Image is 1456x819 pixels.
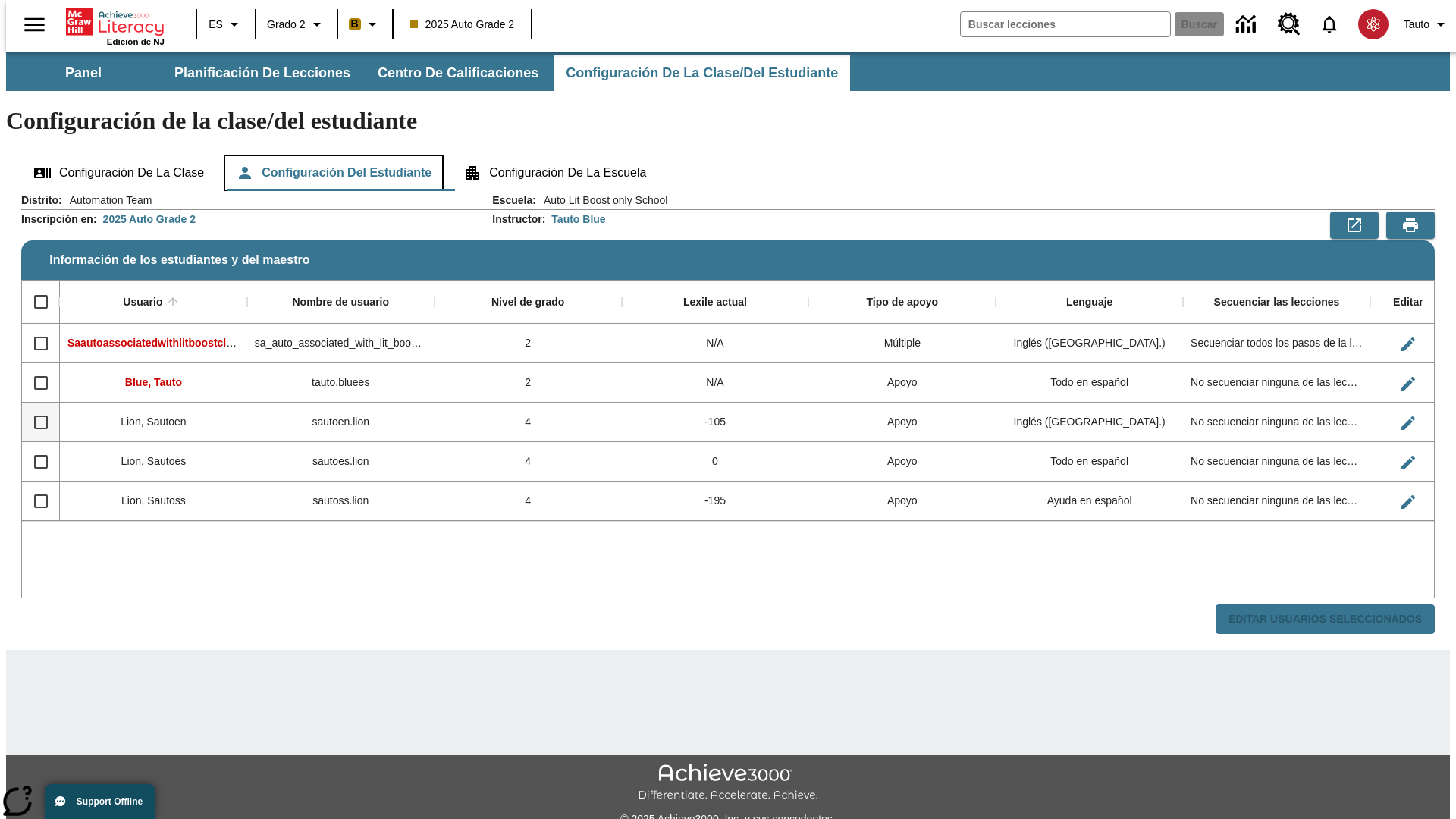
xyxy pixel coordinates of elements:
div: No secuenciar ninguna de las lecciones [1183,403,1370,442]
a: Portada [66,7,165,37]
span: Configuración de la clase/del estudiante [566,64,838,82]
div: Secuenciar todos los pasos de la lección [1183,324,1370,363]
div: sa_auto_associated_with_lit_boost_classes [247,324,435,363]
button: Configuración de la clase [21,155,216,191]
h1: Configuración de la clase/del estudiante [6,107,1450,135]
span: Auto Lit Boost only School [536,193,667,208]
div: N/A [622,324,809,363]
span: Lion, Sautoen [121,416,186,428]
div: No secuenciar ninguna de las lecciones [1183,442,1370,482]
div: Portada [66,5,165,46]
button: Planificación de lecciones [162,55,362,91]
img: Achieve3000 Differentiate Accelerate Achieve [638,764,818,802]
div: Todo en español [996,363,1183,403]
div: Nivel de grado [491,296,564,309]
div: Inglés (EE. UU.) [996,403,1183,442]
span: Grado 2 [267,17,306,33]
div: 4 [435,403,622,442]
button: Editar Usuario [1393,408,1423,438]
div: Múltiple [808,324,996,363]
button: Editar Usuario [1393,487,1423,517]
div: Tipo de apoyo [866,296,938,309]
div: Lenguaje [1066,296,1112,309]
div: Ayuda en español [996,482,1183,521]
span: Blue, Tauto [125,376,182,388]
div: Subbarra de navegación [6,52,1450,91]
span: Panel [65,64,102,82]
button: Centro de calificaciones [366,55,551,91]
span: 2025 Auto Grade 2 [410,17,515,33]
span: Saautoassociatedwithlitboostcl, Saautoassociatedwithlitboostcl [67,337,391,349]
div: Lexile actual [683,296,747,309]
div: 2 [435,363,622,403]
a: Centro de información [1227,4,1269,45]
span: Tauto [1404,17,1429,33]
div: Configuración de la clase/del estudiante [21,155,1435,191]
span: B [351,14,359,33]
h2: Instructor : [492,213,545,226]
div: Subbarra de navegación [6,55,852,91]
input: Buscar campo [961,12,1170,36]
div: tauto.bluees [247,363,435,403]
button: Boost El color de la clase es anaranjado claro. Cambiar el color de la clase. [343,11,388,38]
div: 2025 Auto Grade 2 [103,212,196,227]
div: -195 [622,482,809,521]
div: Información de los estudiantes y del maestro [21,193,1435,635]
div: 4 [435,482,622,521]
span: Centro de calificaciones [378,64,538,82]
div: No secuenciar ninguna de las lecciones [1183,482,1370,521]
div: 0 [622,442,809,482]
span: Edición de NJ [107,37,165,46]
a: Notificaciones [1310,5,1349,44]
button: Exportar a CSV [1330,212,1379,239]
button: Abrir el menú lateral [12,2,57,47]
h2: Distrito : [21,194,62,207]
div: 2 [435,324,622,363]
div: Apoyo [808,363,996,403]
div: 4 [435,442,622,482]
span: Automation Team [62,193,152,208]
button: Support Offline [45,784,155,819]
button: Lenguaje: ES, Selecciona un idioma [202,11,250,38]
button: Editar Usuario [1393,369,1423,399]
div: Usuario [123,296,162,309]
button: Perfil/Configuración [1398,11,1456,38]
div: N/A [622,363,809,403]
div: Inglés (EE. UU.) [996,324,1183,363]
div: Nombre de usuario [292,296,389,309]
div: Editar [1393,296,1423,309]
span: ES [209,17,223,33]
button: Configuración de la escuela [451,155,658,191]
div: sautoen.lion [247,403,435,442]
button: Grado: Grado 2, Elige un grado [261,11,332,38]
div: sautoss.lion [247,482,435,521]
img: avatar image [1358,9,1389,39]
span: Planificación de lecciones [174,64,350,82]
span: Información de los estudiantes y del maestro [49,253,309,267]
span: Lion, Sautoes [121,455,187,467]
button: Editar Usuario [1393,329,1423,359]
span: Lion, Sautoss [121,494,186,507]
button: Panel [8,55,159,91]
button: Configuración de la clase/del estudiante [554,55,850,91]
h2: Inscripción en : [21,213,97,226]
button: Vista previa de impresión [1386,212,1435,239]
div: Secuenciar las lecciones [1214,296,1340,309]
div: sautoes.lion [247,442,435,482]
div: Todo en español [996,442,1183,482]
div: Apoyo [808,482,996,521]
button: Escoja un nuevo avatar [1349,5,1398,44]
a: Centro de recursos, Se abrirá en una pestaña nueva. [1269,4,1310,45]
button: Editar Usuario [1393,447,1423,478]
div: Apoyo [808,403,996,442]
span: Support Offline [77,796,143,807]
button: Configuración del estudiante [224,155,444,191]
div: -105 [622,403,809,442]
div: Apoyo [808,442,996,482]
div: No secuenciar ninguna de las lecciones [1183,363,1370,403]
h2: Escuela : [492,194,536,207]
div: Tauto Blue [551,212,605,227]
